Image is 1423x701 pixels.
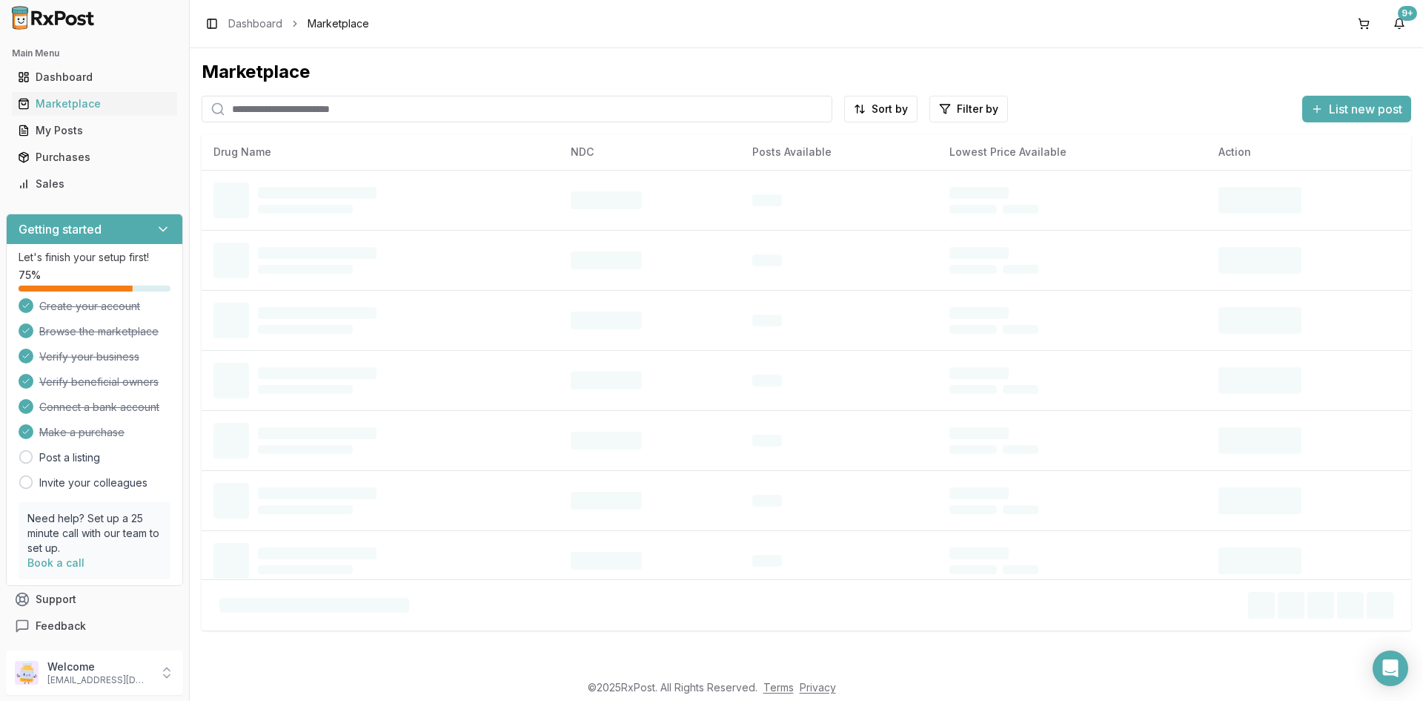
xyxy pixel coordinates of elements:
[1387,12,1411,36] button: 9+
[12,171,177,197] a: Sales
[1302,103,1411,118] a: List new post
[18,123,171,138] div: My Posts
[6,119,183,142] button: My Posts
[872,102,908,116] span: Sort by
[47,674,150,686] p: [EMAIL_ADDRESS][DOMAIN_NAME]
[202,60,1411,84] div: Marketplace
[228,16,369,31] nav: breadcrumb
[800,681,836,694] a: Privacy
[6,613,183,639] button: Feedback
[39,475,147,490] a: Invite your colleagues
[6,145,183,169] button: Purchases
[18,177,171,191] div: Sales
[12,144,177,171] a: Purchases
[12,90,177,117] a: Marketplace
[1329,100,1402,118] span: List new post
[39,375,159,389] span: Verify beneficial owners
[27,511,162,556] p: Need help? Set up a 25 minute call with our team to set up.
[12,64,177,90] a: Dashboard
[39,299,140,314] span: Create your account
[18,70,171,85] div: Dashboard
[6,92,183,116] button: Marketplace
[938,134,1207,170] th: Lowest Price Available
[19,220,102,238] h3: Getting started
[19,250,170,265] p: Let's finish your setup first!
[1373,651,1408,686] div: Open Intercom Messenger
[6,6,101,30] img: RxPost Logo
[39,400,159,415] span: Connect a bank account
[39,324,159,339] span: Browse the marketplace
[18,150,171,165] div: Purchases
[6,172,183,196] button: Sales
[844,96,918,122] button: Sort by
[1207,134,1411,170] th: Action
[27,556,84,569] a: Book a call
[1302,96,1411,122] button: List new post
[6,65,183,89] button: Dashboard
[1398,6,1417,21] div: 9+
[39,450,100,465] a: Post a listing
[6,586,183,613] button: Support
[39,349,139,364] span: Verify your business
[18,96,171,111] div: Marketplace
[39,425,125,440] span: Make a purchase
[36,619,86,633] span: Feedback
[12,47,177,59] h2: Main Menu
[12,117,177,144] a: My Posts
[47,659,150,674] p: Welcome
[19,268,41,283] span: 75 %
[202,134,559,170] th: Drug Name
[15,661,39,685] img: User avatar
[228,16,282,31] a: Dashboard
[740,134,938,170] th: Posts Available
[929,96,1008,122] button: Filter by
[957,102,998,116] span: Filter by
[763,681,794,694] a: Terms
[559,134,740,170] th: NDC
[308,16,369,31] span: Marketplace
